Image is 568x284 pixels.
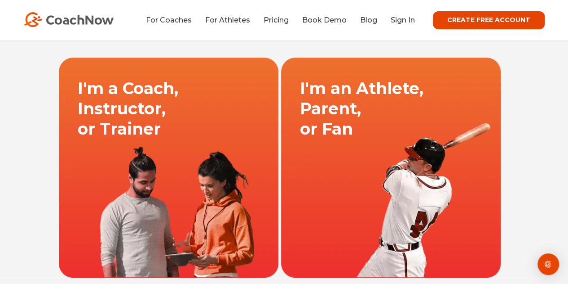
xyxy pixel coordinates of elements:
a: Sign In [391,16,415,24]
img: CoachNow Logo [24,12,114,27]
a: For Athletes [205,16,250,24]
a: Book Demo [302,16,347,24]
a: Pricing [264,16,289,24]
a: Blog [360,16,377,24]
div: Open Intercom Messenger [537,253,559,275]
a: CREATE FREE ACCOUNT [433,11,545,29]
a: For Coaches [146,16,192,24]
